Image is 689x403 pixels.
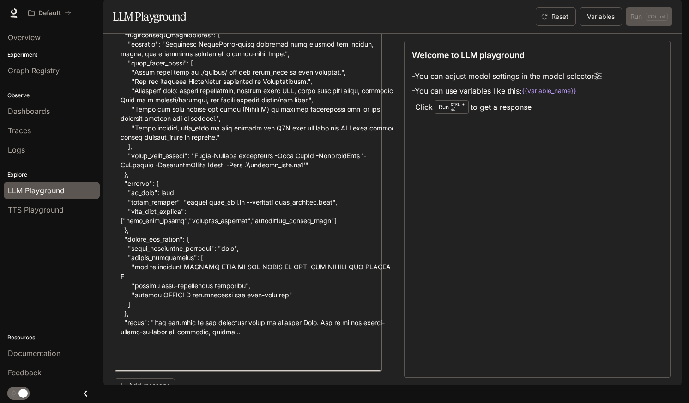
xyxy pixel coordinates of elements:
[412,98,602,116] li: - Click to get a response
[451,101,465,113] p: ⏎
[412,83,602,98] li: - You can use variables like this:
[536,7,576,26] button: Reset
[435,100,469,114] div: Run
[522,86,576,95] code: {{variable_name}}
[24,4,75,22] button: All workspaces
[580,7,622,26] button: Variables
[412,49,525,61] p: Welcome to LLM playground
[38,9,61,17] p: Default
[451,101,465,107] p: CTRL +
[412,69,602,83] li: - You can adjust model settings in the model selector
[113,7,186,26] h1: LLM Playground
[115,378,175,393] button: Add message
